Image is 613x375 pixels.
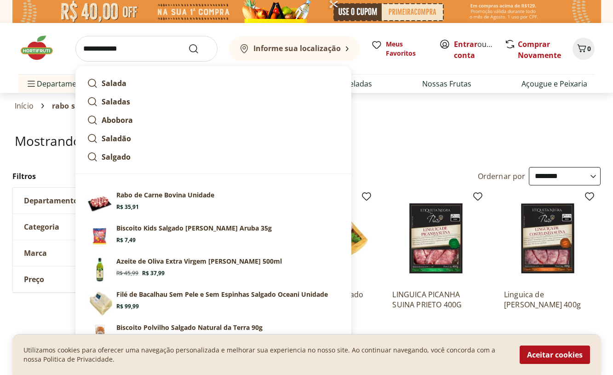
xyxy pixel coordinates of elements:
[422,78,471,89] a: Nossas Frutas
[24,248,47,258] span: Marca
[102,133,131,144] strong: Saladão
[75,36,218,62] input: search
[83,92,344,111] a: Saladas
[504,289,591,310] a: Linguica de [PERSON_NAME] 400g
[116,224,272,233] p: Biscoito Kids Salgado [PERSON_NAME] Aruba 35g
[116,190,214,200] p: Rabo de Carne Bovina Unidade
[12,167,151,185] h2: Filtros
[116,303,139,310] span: R$ 99,99
[454,39,504,60] a: Criar conta
[392,289,480,310] a: LINGUICA PICANHA SUINA PRIETO 400G
[13,214,151,240] button: Categoria
[87,323,113,349] img: Biscoito Polvilho Salgado Natural da Terra 90g
[102,78,126,88] strong: Salada
[386,40,428,58] span: Meus Favoritos
[518,39,561,60] a: Comprar Novamente
[392,195,480,282] img: LINGUICA PICANHA SUINA PRIETO 400G
[15,102,34,110] a: Início
[116,290,328,299] p: Filé de Bacalhau Sem Pele e Sem Espinhas Salgado Oceani Unidade
[504,195,591,282] img: Linguica de Costelinha Suína Prieto 400g
[478,171,526,181] label: Ordernar por
[116,237,136,244] span: R$ 7,49
[371,40,428,58] a: Meus Favoritos
[87,224,113,249] img: Biscoito Kids Salgado Mickey Pizza Aruba 35g
[24,275,44,284] span: Preço
[83,220,344,253] a: Biscoito Kids Salgado Mickey Pizza Aruba 35gBiscoito Kids Salgado [PERSON_NAME] Aruba 35gR$ 7,49
[102,115,133,125] strong: Abobora
[454,39,477,49] a: Entrar
[521,78,587,89] a: Açougue e Peixaria
[116,203,139,211] span: R$ 35,91
[116,323,263,332] p: Biscoito Polvilho Salgado Natural da Terra 90g
[52,102,92,110] span: rabo suino
[83,187,344,220] a: PrincipalRabo de Carne Bovina UnidadeR$ 35,91
[24,222,59,231] span: Categoria
[83,111,344,129] a: Abobora
[13,240,151,266] button: Marca
[18,34,64,62] img: Hortifruti
[26,73,37,95] button: Menu
[13,266,151,292] button: Preço
[87,257,113,283] img: Principal
[83,148,344,166] a: Salgado
[83,129,344,148] a: Saladão
[116,257,282,266] p: Azeite de Oliva Extra Virgem [PERSON_NAME] 500ml
[24,196,78,205] span: Departamento
[454,39,495,61] span: ou
[142,270,165,277] span: R$ 37,99
[23,346,509,364] p: Utilizamos cookies para oferecer uma navegação personalizada e melhorar sua experiencia no nosso ...
[102,97,130,107] strong: Saladas
[83,74,344,92] a: Salada
[83,319,344,352] a: Biscoito Polvilho Salgado Natural da Terra 90gBiscoito Polvilho Salgado Natural da Terra 90gR$ 8,99
[188,43,210,54] button: Submit Search
[13,188,151,213] button: Departamento
[83,253,344,286] a: PrincipalAzeite de Oliva Extra Virgem [PERSON_NAME] 500mlR$ 45,99R$ 37,99
[87,190,113,216] img: Principal
[15,133,598,148] h1: Mostrando resultados para:
[83,286,344,319] a: Filé de Bacalhau Sem Pele e Sem Espinhas Salgado Oceani UnidadeR$ 99,99
[253,43,341,53] b: Informe sua localização
[573,38,595,60] button: Carrinho
[26,73,92,95] span: Departamentos
[229,36,360,62] button: Informe sua localização
[587,44,591,53] span: 0
[520,346,590,364] button: Aceitar cookies
[102,152,131,162] strong: Salgado
[116,270,138,277] span: R$ 45,99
